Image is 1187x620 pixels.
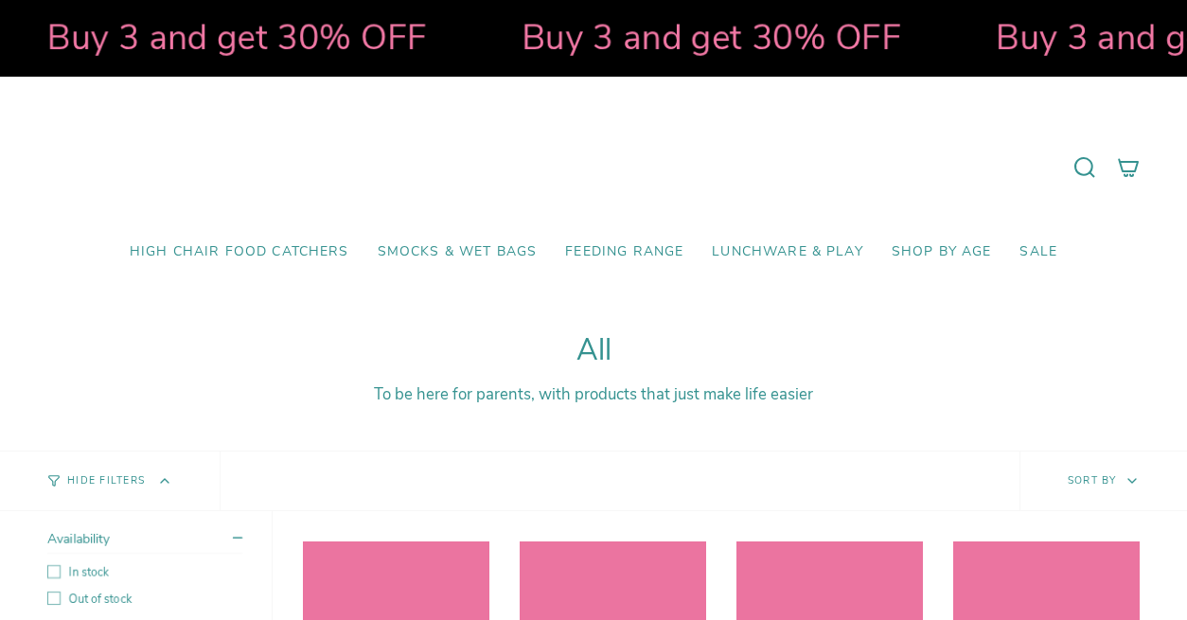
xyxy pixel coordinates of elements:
summary: Availability [47,530,242,554]
span: To be here for parents, with products that just make life easier [374,383,813,405]
a: Lunchware & Play [698,230,877,275]
button: Sort by [1019,452,1187,510]
span: Feeding Range [565,244,683,260]
span: Shop by Age [892,244,992,260]
a: Smocks & Wet Bags [363,230,552,275]
span: Smocks & Wet Bags [378,244,538,260]
a: Feeding Range [551,230,698,275]
label: Out of stock [47,592,242,607]
span: SALE [1019,244,1057,260]
a: High Chair Food Catchers [115,230,363,275]
span: Hide Filters [67,476,145,487]
strong: Buy 3 and get 30% OFF [41,14,420,62]
a: Mumma’s Little Helpers [431,105,757,230]
label: In stock [47,565,242,580]
span: High Chair Food Catchers [130,244,349,260]
a: Shop by Age [877,230,1006,275]
h1: All [47,333,1140,368]
span: Lunchware & Play [712,244,862,260]
strong: Buy 3 and get 30% OFF [515,14,895,62]
span: Availability [47,530,110,548]
span: Sort by [1068,473,1117,487]
a: SALE [1005,230,1072,275]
